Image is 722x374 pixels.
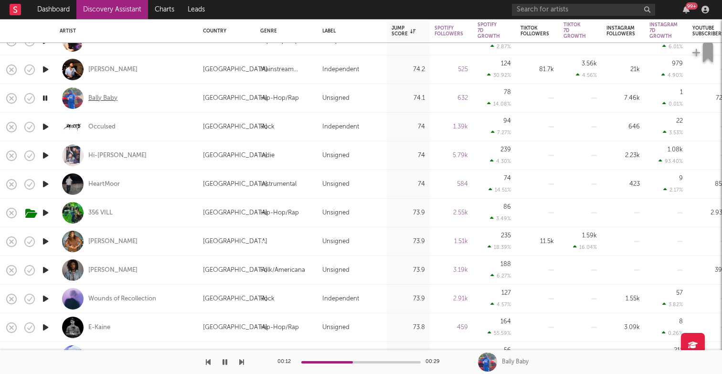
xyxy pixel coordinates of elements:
div: 1.39k [435,121,468,133]
a: E-Kaine [88,323,110,332]
div: 18.39 % [488,244,511,250]
div: 1.51k [435,236,468,247]
div: [GEOGRAPHIC_DATA] [203,207,267,219]
div: 239 [500,147,511,153]
div: Hip-Hop/Rap [260,207,299,219]
a: [PERSON_NAME] [88,266,138,275]
div: 14.51 % [488,187,511,193]
div: 188 [500,261,511,267]
a: Occulsed [88,123,116,131]
div: Rock [260,293,275,305]
div: 1.59k [582,233,597,239]
div: Spotify 7D Growth [478,22,500,39]
div: [GEOGRAPHIC_DATA] [203,121,267,133]
div: Independent [322,121,359,133]
div: Hip-Hop/Rap [260,93,299,104]
div: 127 [501,290,511,296]
div: 74.2 [392,64,425,75]
div: 94 [503,118,511,124]
div: 16.04 % [573,244,597,250]
div: 3.56k [582,61,597,67]
div: 73.9 [392,293,425,305]
div: Spotify Followers [435,25,463,37]
div: 979 [672,61,683,67]
div: Mainstream Electronic [260,64,313,75]
div: Independent [322,64,359,75]
div: 2.87 % [490,43,511,50]
div: Tiktok 7D Growth [563,22,586,39]
div: 74.1 [392,93,425,104]
div: 1.55k [606,293,640,305]
div: Country [203,28,246,34]
div: Artist [60,28,189,34]
div: [GEOGRAPHIC_DATA] [203,293,267,305]
div: 124 [501,61,511,67]
div: 3.82 % [662,301,683,308]
div: Bally Baby [502,358,529,366]
div: 3.09k [606,322,640,333]
div: [GEOGRAPHIC_DATA] [203,179,267,190]
div: 74 [392,150,425,161]
div: 74 [392,121,425,133]
div: Indie [260,150,275,161]
div: 74 [504,175,511,182]
div: 7.46k [606,93,640,104]
div: 1 [680,89,683,96]
a: 356 VILL [88,209,113,217]
div: 2.17 % [663,187,683,193]
div: Instrumental [260,179,297,190]
div: [GEOGRAPHIC_DATA] [203,236,267,247]
div: 30.92 % [487,72,511,78]
div: 235 [501,233,511,239]
div: 525 [435,64,468,75]
div: Hip-Hop/Rap [260,322,299,333]
div: Independent [322,293,359,305]
div: 81.7k [520,64,554,75]
button: 99+ [683,6,690,13]
div: 78 [504,89,511,96]
div: 86 [503,204,511,210]
div: 14.08 % [487,101,511,107]
a: HeartMoor [88,180,120,189]
a: Hi-[PERSON_NAME] [88,151,147,160]
div: 5.79k [435,150,468,161]
div: [GEOGRAPHIC_DATA] [203,150,267,161]
div: Bally Baby [88,94,117,103]
div: 57 [676,290,683,296]
div: Unsigned [322,207,350,219]
a: [PERSON_NAME] [88,237,138,246]
div: 74 [392,179,425,190]
div: 7.27 % [491,129,511,136]
div: Unsigned [322,179,350,190]
div: 56 [504,347,511,353]
div: 6.27 % [490,273,511,279]
div: [PERSON_NAME] [88,65,138,74]
div: [GEOGRAPHIC_DATA] [203,265,267,276]
div: 4.90 % [661,72,683,78]
div: Unsigned [322,93,350,104]
div: 459 [435,322,468,333]
div: 4.30 % [490,158,511,164]
div: 0.26 % [662,330,683,336]
div: Unsigned [322,322,350,333]
div: 1.08k [668,147,683,153]
input: Search for artists [512,4,655,16]
div: Rock [260,121,275,133]
div: 22 [676,118,683,124]
div: 55.59 % [488,330,511,336]
div: 164 [500,319,511,325]
div: [GEOGRAPHIC_DATA] [203,322,267,333]
div: 73.8 [392,322,425,333]
div: 4.57 % [490,301,511,308]
div: 584 [435,179,468,190]
div: 4.56 % [576,72,597,78]
div: 73.9 [392,207,425,219]
div: 73.9 [392,236,425,247]
div: Unsigned [322,236,350,247]
div: Tiktok Followers [520,25,549,37]
div: 8 [679,319,683,325]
